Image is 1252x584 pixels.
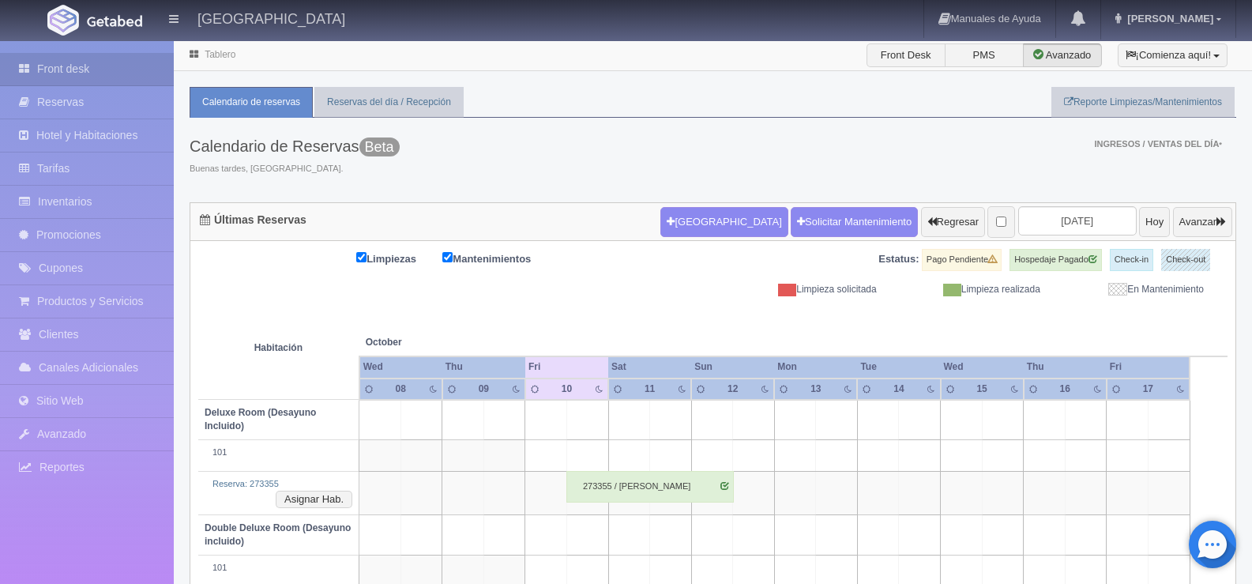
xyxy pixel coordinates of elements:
[720,382,746,396] div: 12
[889,283,1052,296] div: Limpieza realizada
[660,207,788,237] button: [GEOGRAPHIC_DATA]
[359,356,442,378] th: Wed
[359,138,400,156] span: Beta
[555,382,580,396] div: 10
[1118,43,1228,67] button: ¡Comienza aquí!
[1024,356,1107,378] th: Thu
[921,207,985,237] button: Regresar
[1161,249,1210,271] label: Check-out
[471,382,496,396] div: 09
[442,252,453,262] input: Mantenimientos
[1110,249,1153,271] label: Check-in
[1136,382,1161,396] div: 17
[356,249,440,267] label: Limpiezas
[190,138,400,155] h3: Calendario de Reservas
[200,214,306,226] h4: Últimas Reservas
[197,8,345,28] h4: [GEOGRAPHIC_DATA]
[442,249,555,267] label: Mantenimientos
[388,382,413,396] div: 08
[878,252,919,267] label: Estatus:
[608,356,691,378] th: Sat
[803,382,829,396] div: 13
[205,522,351,547] b: Double Deluxe Room (Desayuno incluido)
[1052,382,1077,396] div: 16
[442,356,525,378] th: Thu
[725,283,889,296] div: Limpieza solicitada
[1139,207,1170,237] button: Hoy
[205,446,352,459] div: 101
[857,356,940,378] th: Tue
[254,342,303,353] strong: Habitación
[791,207,918,237] a: Solicitar Mantenimiento
[886,382,912,396] div: 14
[525,356,608,378] th: Fri
[691,356,774,378] th: Sun
[1094,139,1222,149] span: Ingresos / Ventas del día
[87,15,142,27] img: Getabed
[366,336,519,349] span: October
[922,249,1002,271] label: Pago Pendiente
[205,49,235,60] a: Tablero
[867,43,946,67] label: Front Desk
[205,407,316,431] b: Deluxe Room (Desayuno Incluido)
[941,356,1024,378] th: Wed
[190,163,400,175] span: Buenas tardes, [GEOGRAPHIC_DATA].
[276,491,352,508] button: Asignar Hab.
[1052,283,1216,296] div: En Mantenimiento
[637,382,663,396] div: 11
[1051,87,1235,118] a: Reporte Limpiezas/Mantenimientos
[205,562,352,575] div: 101
[356,252,367,262] input: Limpiezas
[1107,356,1190,378] th: Fri
[1123,13,1213,24] span: [PERSON_NAME]
[1023,43,1102,67] label: Avanzado
[314,87,464,118] a: Reservas del día / Recepción
[212,479,279,488] a: Reserva: 273355
[1173,207,1232,237] button: Avanzar
[774,356,857,378] th: Mon
[47,5,79,36] img: Getabed
[190,87,313,118] a: Calendario de reservas
[969,382,994,396] div: 15
[945,43,1024,67] label: PMS
[1009,249,1102,271] label: Hospedaje Pagado
[566,471,734,503] div: 273355 / [PERSON_NAME]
